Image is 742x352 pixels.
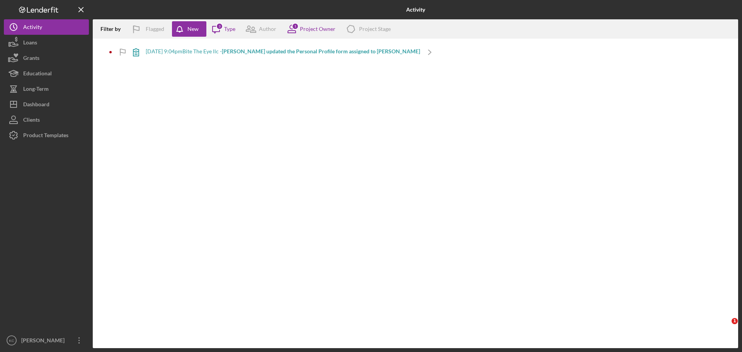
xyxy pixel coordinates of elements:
[4,97,89,112] button: Dashboard
[23,128,68,145] div: Product Templates
[126,43,439,62] a: [DATE] 9:04pmBite The Eye llc -[PERSON_NAME] updated the Personal Profile form assigned to [PERSO...
[23,112,40,129] div: Clients
[23,35,37,52] div: Loans
[187,21,199,37] div: New
[216,23,223,30] div: 3
[4,333,89,348] button: KC[PERSON_NAME]
[4,66,89,81] button: Educational
[23,19,42,37] div: Activity
[146,48,420,54] div: [DATE] 9:04pm Bite The Eye llc -
[126,21,172,37] button: Flagged
[222,48,420,54] b: [PERSON_NAME] updated the Personal Profile form assigned to [PERSON_NAME]
[23,66,52,83] div: Educational
[19,333,70,350] div: [PERSON_NAME]
[716,318,734,337] iframe: Intercom live chat
[406,7,425,13] b: Activity
[9,338,14,343] text: KC
[4,112,89,128] button: Clients
[23,81,49,99] div: Long-Term
[146,21,164,37] div: Flagged
[732,318,738,324] span: 1
[4,81,89,97] button: Long-Term
[292,23,299,30] div: 1
[4,35,89,50] button: Loans
[4,128,89,143] button: Product Templates
[359,26,391,32] div: Project Stage
[172,21,206,37] button: New
[23,97,49,114] div: Dashboard
[224,26,235,32] div: Type
[100,26,126,32] div: Filter by
[4,50,89,66] button: Grants
[259,26,276,32] div: Author
[4,19,89,35] button: Activity
[300,26,335,32] div: Project Owner
[23,50,39,68] div: Grants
